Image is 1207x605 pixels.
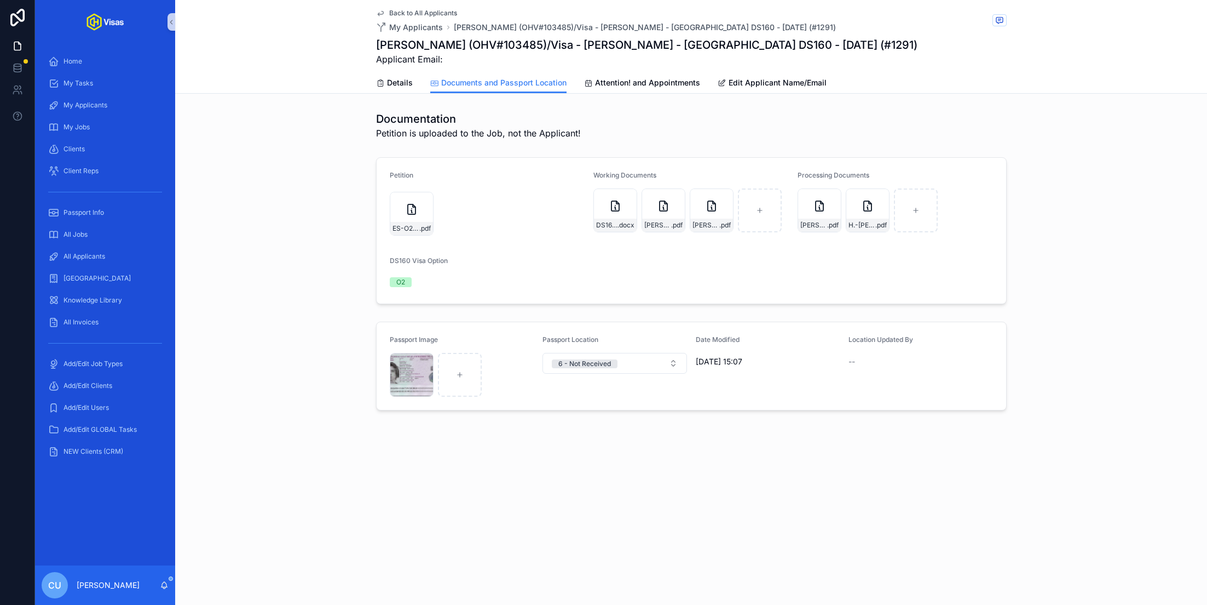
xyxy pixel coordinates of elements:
span: Processing Documents [798,171,869,179]
span: Petition [390,171,413,179]
span: My Applicants [389,22,443,33]
span: Add/Edit Clients [63,381,112,390]
span: Date Modified [696,335,740,344]
button: Select Button [542,353,687,374]
h1: Documentation [376,111,581,127]
span: .pdf [719,221,731,230]
h1: [PERSON_NAME] (OHV#103485)/Visa - [PERSON_NAME] - [GEOGRAPHIC_DATA] DS160 - [DATE] (#1291) [376,37,917,53]
span: Back to All Applicants [389,9,457,18]
span: Location Updated By [848,335,913,344]
a: Clients [42,139,169,159]
span: .pdf [875,221,887,230]
span: Client Reps [63,167,99,175]
span: [GEOGRAPHIC_DATA] [63,274,131,283]
a: Add/Edit Clients [42,376,169,396]
a: Details [376,73,413,95]
span: My Jobs [63,123,90,132]
a: NEW Clients (CRM) [42,442,169,461]
span: Add/Edit Job Types [63,359,123,368]
a: My Tasks [42,73,169,93]
span: -- [848,356,855,367]
div: scrollable content [35,44,175,476]
span: Add/Edit Users [63,403,109,412]
a: All Applicants [42,247,169,266]
span: .pdf [419,224,431,233]
div: 6 - Not Received [558,359,611,368]
span: All Invoices [63,318,99,327]
span: Attention! and Appointments [595,77,700,88]
span: My Applicants [63,101,107,110]
a: All Invoices [42,312,169,332]
span: Petition is uploaded to the Job, not the Applicant! [376,127,581,140]
a: Client Reps [42,161,169,181]
a: Add/Edit Job Types [42,354,169,374]
a: All Jobs [42,225,169,244]
span: Documents and Passport Location [441,77,567,88]
span: DS160 Visa Option [390,256,448,265]
a: My Jobs [42,117,169,137]
span: .docx [617,221,634,230]
span: NEW Clients (CRM) [63,447,123,456]
a: My Applicants [376,22,443,33]
span: Passport Image [390,335,438,344]
a: Home [42,52,169,71]
span: Add/Edit GLOBAL Tasks [63,425,137,434]
span: Passport Location [542,335,598,344]
a: Add/Edit GLOBAL Tasks [42,420,169,440]
span: Passport Info [63,208,104,217]
a: Back to All Applicants [376,9,457,18]
a: My Applicants [42,95,169,115]
span: All Jobs [63,230,88,239]
a: Edit Applicant Name/Email [718,73,827,95]
span: Working Documents [593,171,656,179]
a: Passport Info [42,203,169,222]
a: Knowledge Library [42,290,169,310]
div: O2 [396,277,405,287]
a: Attention! and Appointments [584,73,700,95]
p: [PERSON_NAME] [77,580,140,591]
span: My Tasks [63,79,93,88]
span: Details [387,77,413,88]
span: [PERSON_NAME]-DS160-Confirmation [800,221,827,230]
a: [GEOGRAPHIC_DATA] [42,269,169,288]
a: [PERSON_NAME] (OHV#103485)/Visa - [PERSON_NAME] - [GEOGRAPHIC_DATA] DS160 - [DATE] (#1291) [454,22,836,33]
span: Edit Applicant Name/Email [729,77,827,88]
span: .pdf [827,221,839,230]
img: App logo [86,13,124,31]
a: Documents and Passport Location [430,73,567,94]
span: ES-O2-Approval-(2) [392,224,419,233]
span: Knowledge Library [63,296,122,305]
span: Clients [63,145,85,153]
a: Add/Edit Users [42,398,169,418]
span: .pdf [671,221,683,230]
span: [PERSON_NAME]---DSID [644,221,671,230]
span: All Applicants [63,252,105,261]
span: Home [63,57,82,66]
span: [DATE] 15:07 [696,356,840,367]
span: DS160-Form---[PERSON_NAME]- [596,221,617,230]
span: H.-[PERSON_NAME]---Confirmation-and-Instructions-_-Official-U.S.-Department-of-State-Visa-Appoint... [848,221,875,230]
span: [PERSON_NAME]-Full-App [692,221,719,230]
span: Applicant Email: [376,53,917,66]
span: CU [48,579,61,592]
